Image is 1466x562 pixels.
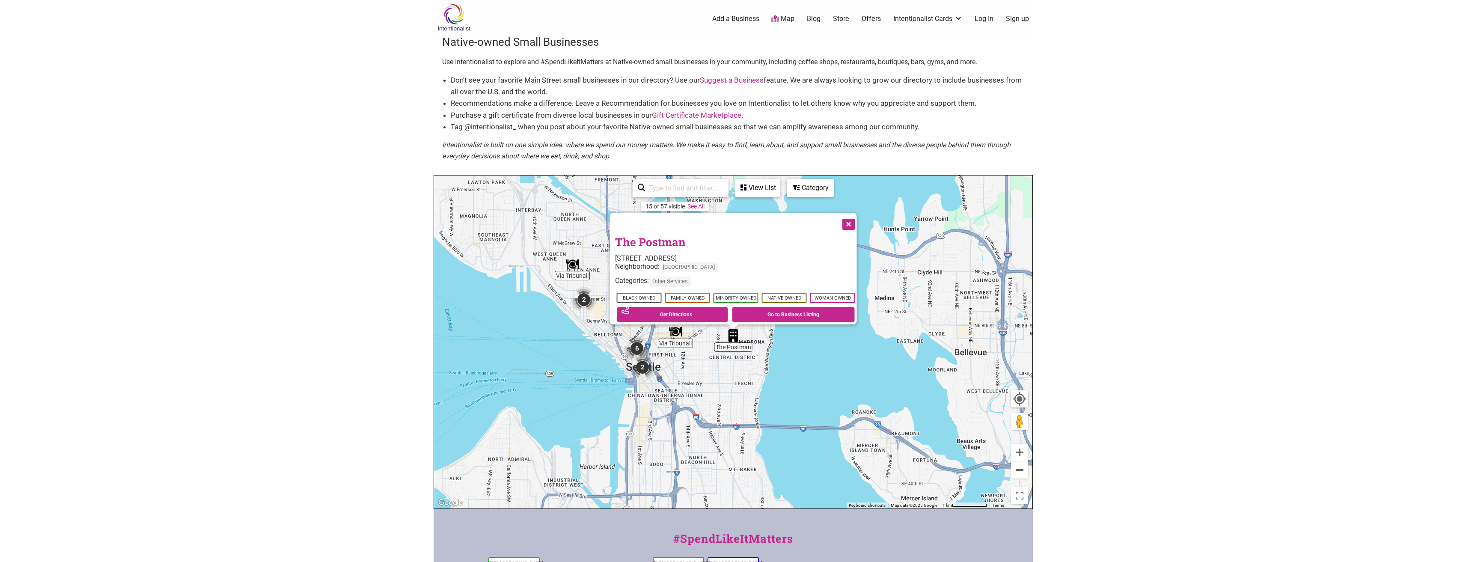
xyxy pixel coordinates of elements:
button: Drag Pegman onto the map to open Street View [1011,413,1028,430]
input: Type to find and filter... [645,180,723,196]
div: #SpendLikeItMatters [434,530,1033,556]
button: Close [837,213,858,234]
span: Woman-Owned [810,293,855,303]
a: Intentionalist Cards [893,14,963,24]
em: Intentionalist is built on one simple idea: where we spend our money matters. We make it easy to ... [442,141,1011,160]
li: Don’t see your favorite Main Street small businesses in our directory? Use our feature. We are al... [451,74,1024,98]
div: See a list of the visible businesses [735,179,780,197]
span: Minority-Owned [713,293,758,303]
a: Go to Business Listing [732,307,855,322]
a: Gift Certificate Marketplace [652,111,741,119]
img: Intentionalist [434,3,474,31]
img: Google [436,497,464,508]
li: Tag @intentionalist_ when you post about your favorite Native-owned small businesses so that we c... [451,121,1024,133]
a: Add a Business [712,14,759,24]
div: The Postman [727,329,740,342]
li: Recommendations make a difference. Leave a Recommendation for businesses you love on Intentionali... [451,98,1024,109]
div: 15 of 57 visible [645,203,685,210]
p: Use Intentionalist to explore and #SpendLikeItMatters at Native-owned small businesses in your co... [442,56,1024,68]
div: Via Tribunali [669,325,682,338]
a: Log In [975,14,993,24]
span: [GEOGRAPHIC_DATA] [659,262,718,272]
a: The Postman [615,235,685,249]
button: Toggle fullscreen view [1011,487,1028,505]
a: Suggest a Business [700,76,764,84]
div: Category [788,180,833,196]
div: [STREET_ADDRESS] [615,254,856,262]
span: Family-Owned [665,293,710,303]
span: Other Services [648,277,691,287]
div: Filter by category [787,179,834,197]
a: Offers [862,14,881,24]
button: Zoom in [1011,444,1028,461]
div: 2 [571,287,597,312]
button: Zoom out [1011,461,1028,479]
div: Type to search and filter [633,179,729,197]
span: Map data ©2025 Google [891,503,937,508]
li: Purchase a gift certificate from diverse local businesses in our . [451,110,1024,121]
div: Categories: [615,277,856,291]
button: Keyboard shortcuts [849,503,886,508]
a: Terms [992,503,1004,508]
span: Black-Owned [616,293,661,303]
a: Sign up [1006,14,1029,24]
a: See All [687,203,705,210]
a: Get Directions [617,307,728,322]
a: Blog [807,14,821,24]
div: Neighborhood: [615,262,856,277]
div: View List [736,180,779,196]
button: Map Scale: 1 km per 78 pixels [940,503,990,508]
a: Open this area in Google Maps (opens a new window) [436,497,464,508]
div: 6 [624,336,650,361]
div: 2 [630,354,655,380]
span: 1 km [943,503,952,508]
a: Map [771,14,794,24]
h3: Native-owned Small Businesses [442,34,1024,50]
div: Via Tribunali [566,258,579,271]
a: Store [833,14,849,24]
span: Native-Owned [761,293,806,303]
button: Your Location [1011,390,1028,407]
